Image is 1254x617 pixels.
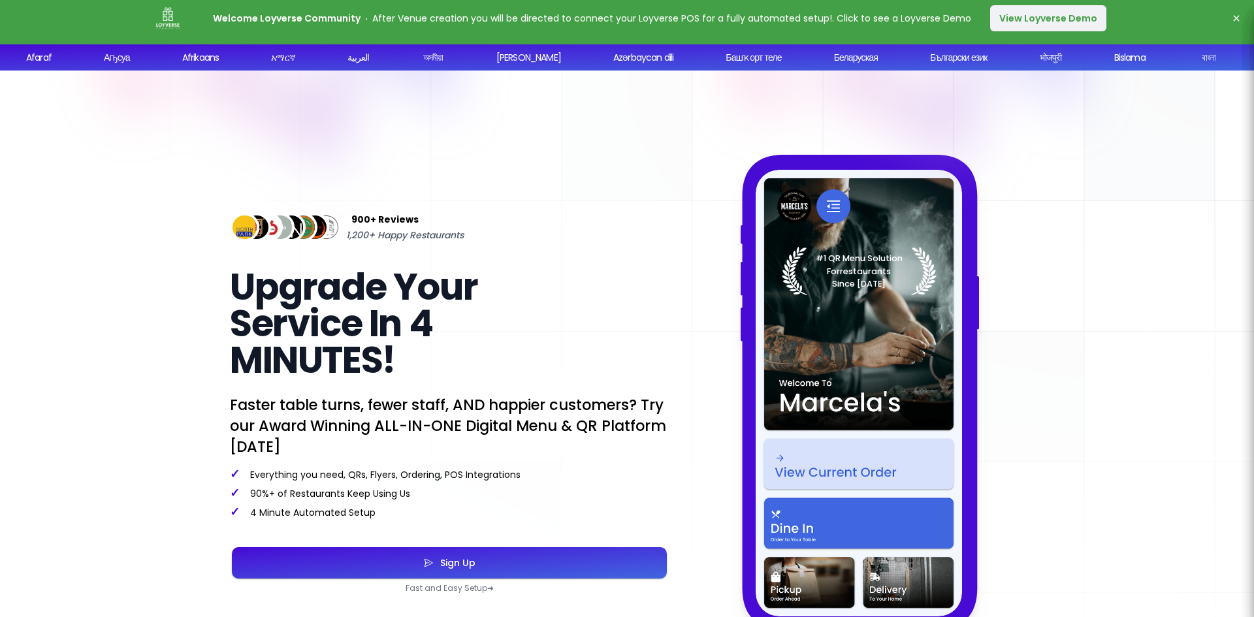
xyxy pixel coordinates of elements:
p: Fast and Easy Setup ➜ [230,583,669,593]
button: Sign Up [232,547,667,578]
div: አማርኛ [271,51,295,65]
span: 1,200+ Happy Restaurants [346,227,464,243]
img: Review Img [277,213,306,242]
img: Laurel [782,247,937,295]
div: Български език [930,51,988,65]
strong: Welcome Loyverse Community [213,12,361,25]
span: ✓ [230,484,240,501]
div: العربية [347,51,369,65]
span: 900+ Reviews [351,212,419,227]
p: Everything you need, QRs, Flyers, Ordering, POS Integrations [230,467,669,481]
p: After Venue creation you will be directed to connect your Loyverse POS for a fully automated setu... [213,10,971,26]
span: Upgrade Your Service In 4 MINUTES! [230,261,477,386]
span: ✓ [230,466,240,482]
img: Review Img [253,213,283,242]
img: Review Img [300,213,330,242]
img: Review Img [289,213,318,242]
span: ✓ [230,503,240,520]
div: Башҡорт теле [726,51,781,65]
img: Review Img [265,213,295,242]
img: Review Img [242,213,271,242]
div: Afaraf [25,51,51,65]
div: বাংলা [1201,51,1215,65]
img: Review Img [312,213,341,242]
p: 4 Minute Automated Setup [230,505,669,519]
div: Аҧсуа [103,51,129,65]
div: Sign Up [434,558,475,567]
button: View Loyverse Demo [990,5,1106,31]
div: অসমীয়া [423,51,443,65]
div: Беларуская [833,51,877,65]
div: Azərbaycan dili [613,51,673,65]
div: [PERSON_NAME] [496,51,560,65]
div: भोजपुरी [1039,51,1061,65]
p: 90%+ of Restaurants Keep Using Us [230,486,669,500]
div: Bislama [1114,51,1145,65]
p: Faster table turns, fewer staff, AND happier customers? Try our Award Winning ALL-IN-ONE Digital ... [230,394,669,457]
div: Afrikaans [182,51,218,65]
img: Review Img [230,213,259,242]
